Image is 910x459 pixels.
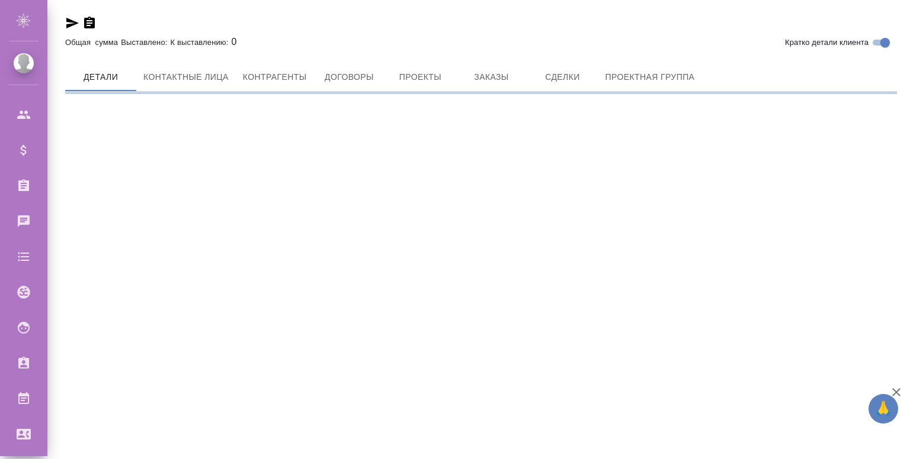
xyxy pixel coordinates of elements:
span: Договоры [321,70,377,85]
p: Общая сумма [65,38,121,47]
div: 0 [65,35,897,49]
p: К выставлению: [171,38,232,47]
span: Сделки [534,70,591,85]
span: Контрагенты [243,70,307,85]
span: Заказы [463,70,520,85]
button: 🙏 [869,394,898,424]
span: Проекты [392,70,448,85]
span: Проектная группа [605,70,694,85]
span: Детали [72,70,129,85]
button: Скопировать ссылку для ЯМессенджера [65,16,79,30]
button: Скопировать ссылку [82,16,97,30]
span: Кратко детали клиента [785,37,869,49]
span: 🙏 [873,396,893,421]
p: Выставлено: [121,38,170,47]
span: Контактные лица [143,70,229,85]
